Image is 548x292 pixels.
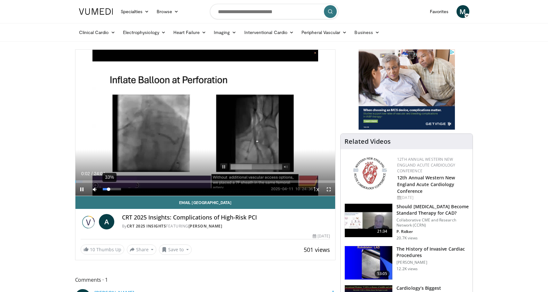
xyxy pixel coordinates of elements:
[426,5,453,18] a: Favorites
[396,260,469,265] p: [PERSON_NAME]
[127,223,166,229] a: CRT 2025 Insights
[313,233,330,239] div: [DATE]
[359,49,455,130] iframe: Advertisement
[309,183,322,196] button: Playback Rate
[210,26,240,39] a: Imaging
[159,245,192,255] button: Save to
[352,157,388,190] img: 0954f259-7907-4053-a817-32a96463ecc8.png.150x105_q85_autocrop_double_scale_upscale_version-0.2.png
[397,157,455,174] a: 12th Annual Western New England Acute Cardiology Conference
[81,245,124,254] a: 10 Thumbs Up
[298,26,351,39] a: Peripheral Vascular
[119,26,170,39] a: Electrophysiology
[210,4,338,19] input: Search topics, interventions
[75,180,335,183] div: Progress Bar
[304,246,330,253] span: 501 views
[322,183,335,196] button: Fullscreen
[81,214,96,229] img: CRT 2025 Insights
[91,171,93,176] span: /
[375,271,390,277] span: 53:05
[103,188,121,190] div: Volume Level
[75,50,335,196] video-js: Video Player
[81,171,90,176] span: 0:02
[397,175,455,194] a: 12th Annual Western New England Acute Cardiology Conference
[396,236,418,241] p: 20.7K views
[351,26,383,39] a: Business
[153,5,182,18] a: Browse
[122,223,330,229] div: By FEATURING
[396,203,469,216] h3: Should [MEDICAL_DATA] Become Standard Therapy for CAD?
[75,183,88,196] button: Pause
[396,218,469,228] p: Collaborative CME and Research Network (CCRN)
[122,214,330,221] h4: CRT 2025 Insights: Complications of High-Risk PCI
[188,223,222,229] a: [PERSON_NAME]
[75,196,335,209] a: Email [GEOGRAPHIC_DATA]
[75,26,119,39] a: Clinical Cardio
[240,26,298,39] a: Interventional Cardio
[127,245,157,255] button: Share
[396,229,469,234] p: P. Ridker
[94,171,105,176] span: 24:04
[375,228,390,235] span: 21:34
[344,138,391,145] h4: Related Videos
[117,5,153,18] a: Specialties
[396,266,418,271] p: 12.2K views
[345,246,392,279] img: a9c9c892-6047-43b2-99ef-dda026a14e5f.150x105_q85_crop-smart_upscale.jpg
[170,26,210,39] a: Heart Failure
[344,203,469,241] a: 21:34 Should [MEDICAL_DATA] Become Standard Therapy for CAD? Collaborative CME and Research Netwo...
[397,195,467,201] div: [DATE]
[344,246,469,280] a: 53:05 The History of Invasive Cardiac Procedures [PERSON_NAME] 12.2K views
[90,246,95,253] span: 10
[396,246,469,259] h3: The History of Invasive Cardiac Procedures
[79,8,113,15] img: VuMedi Logo
[345,204,392,237] img: eb63832d-2f75-457d-8c1a-bbdc90eb409c.150x105_q85_crop-smart_upscale.jpg
[457,5,469,18] a: M
[75,276,336,284] span: Comments 1
[99,214,114,229] a: A
[88,183,101,196] button: Mute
